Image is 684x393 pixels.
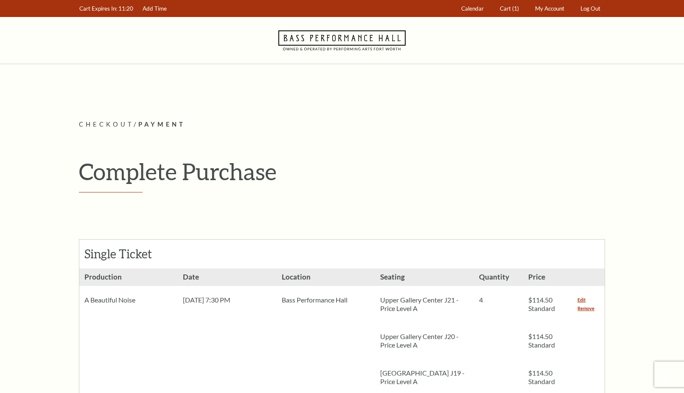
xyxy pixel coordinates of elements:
a: My Account [531,0,569,17]
span: Payment [138,121,185,128]
span: Calendar [461,5,484,12]
p: Upper Gallery Center J20 - Price Level A [380,332,468,349]
h3: Price [523,269,572,286]
a: Add Time [139,0,171,17]
span: Bass Performance Hall [282,296,348,304]
a: Edit [577,296,586,304]
a: Calendar [457,0,488,17]
h3: Quantity [474,269,523,286]
p: / [79,119,605,130]
span: Cart [500,5,511,12]
span: Cart Expires In: [79,5,117,12]
span: $114.50 Standard [528,332,555,349]
span: Checkout [79,121,134,128]
p: [GEOGRAPHIC_DATA] J19 - Price Level A [380,369,468,386]
div: A Beautiful Noise [79,286,178,314]
a: Cart (1) [496,0,523,17]
a: Log Out [577,0,605,17]
span: $114.50 Standard [528,369,555,385]
h3: Production [79,269,178,286]
span: $114.50 Standard [528,296,555,312]
h2: Single Ticket [84,247,177,261]
h3: Location [277,269,375,286]
span: 11:20 [118,5,133,12]
p: 4 [479,296,518,304]
h3: Date [178,269,276,286]
h1: Complete Purchase [79,158,605,185]
h3: Seating [375,269,474,286]
span: (1) [512,5,519,12]
div: [DATE] 7:30 PM [178,286,276,314]
p: Upper Gallery Center J21 - Price Level A [380,296,468,313]
span: My Account [535,5,564,12]
a: Remove [577,304,594,313]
